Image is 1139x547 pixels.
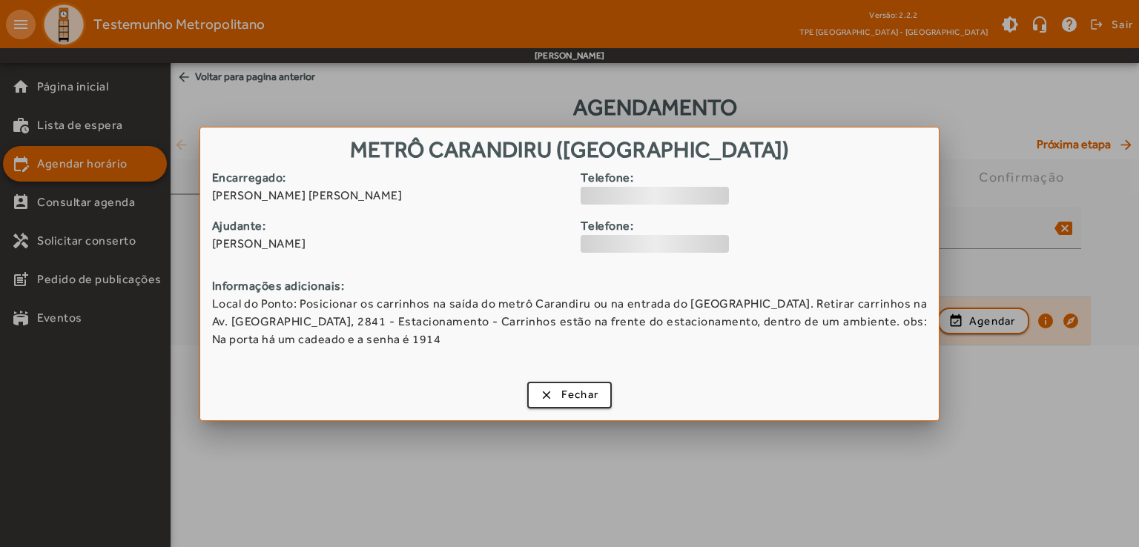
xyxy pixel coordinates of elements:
[581,187,729,205] div: loading
[212,295,927,348] span: Local do Ponto: Posicionar os carrinhos na saída do metrô Carandiru ou na entrada do [GEOGRAPHIC_...
[212,187,569,205] span: [PERSON_NAME] [PERSON_NAME]
[527,382,613,408] button: Fechar
[581,169,938,187] strong: Telefone:
[561,386,599,403] span: Fechar
[212,217,569,235] strong: Ajudante:
[212,235,569,253] span: [PERSON_NAME]
[212,277,927,295] strong: Informações adicionais:
[581,235,729,253] div: loading
[581,217,938,235] strong: Telefone:
[200,127,939,168] h1: Metrô Carandiru ([GEOGRAPHIC_DATA])
[212,169,569,187] strong: Encarregado:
